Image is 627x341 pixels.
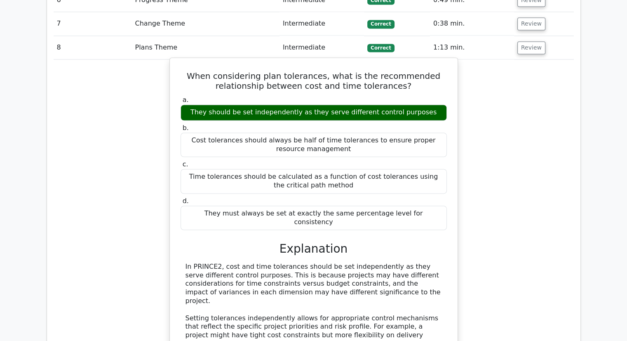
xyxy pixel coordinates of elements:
td: 7 [54,12,132,36]
span: Correct [367,20,394,28]
div: Time tolerances should be calculated as a function of cost tolerances using the critical path method [181,169,447,194]
td: Intermediate [279,12,364,36]
div: Cost tolerances should always be half of time tolerances to ensure proper resource management [181,133,447,157]
button: Review [517,41,545,54]
span: b. [183,124,189,132]
td: Intermediate [279,36,364,59]
div: They must always be set at exactly the same percentage level for consistency [181,206,447,230]
span: Correct [367,44,394,52]
div: They should be set independently as they serve different control purposes [181,104,447,121]
span: a. [183,96,189,104]
span: c. [183,160,188,168]
button: Review [517,17,545,30]
h5: When considering plan tolerances, what is the recommended relationship between cost and time tole... [180,71,448,91]
span: d. [183,197,189,205]
h3: Explanation [186,242,442,256]
td: Change Theme [132,12,279,36]
td: 1:13 min. [430,36,514,59]
td: 8 [54,36,132,59]
td: 0:38 min. [430,12,514,36]
td: Plans Theme [132,36,279,59]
